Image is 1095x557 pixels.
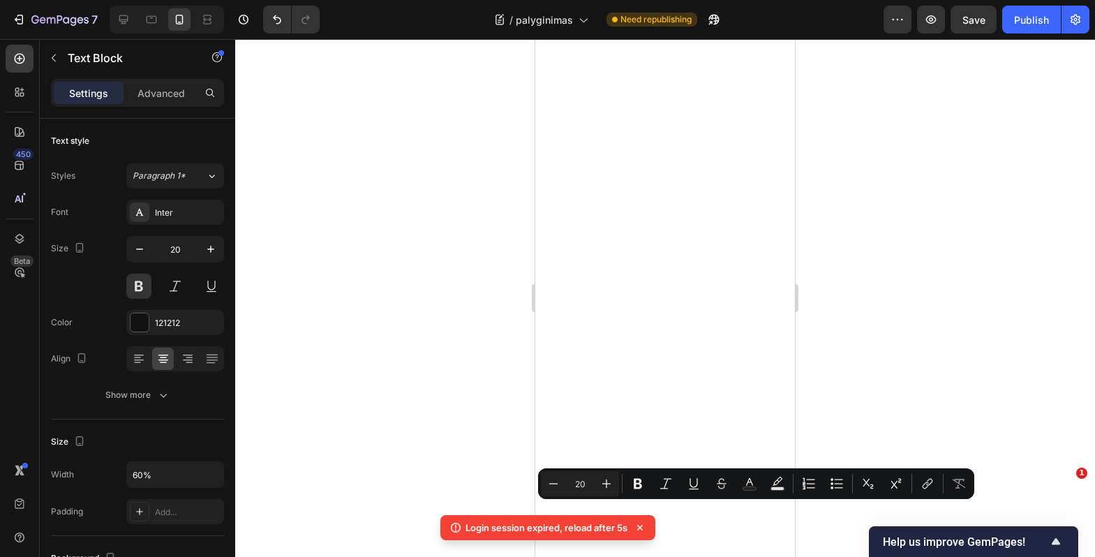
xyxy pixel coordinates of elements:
button: 7 [6,6,104,34]
iframe: Intercom live chat [1048,489,1081,522]
div: Inter [155,207,221,219]
p: Login session expired, reload after 5s [465,521,627,535]
div: 121212 [155,317,221,329]
button: Save [951,6,997,34]
div: Font [51,206,68,218]
div: Styles [51,170,75,182]
button: Show survey - Help us improve GemPages! [883,533,1064,550]
span: Save [962,14,985,26]
span: palyginimas [516,13,573,27]
p: Text Block [68,50,186,66]
span: Paragraph 1* [133,170,186,182]
div: Show more [105,388,170,402]
p: Settings [69,86,108,101]
div: Add... [155,506,221,519]
div: Align [51,350,90,369]
div: Publish [1014,13,1049,27]
div: Width [51,468,74,481]
span: 1 [1076,468,1087,479]
div: Padding [51,505,83,518]
div: Text style [51,135,89,147]
button: Publish [1002,6,1061,34]
p: Advanced [137,86,185,101]
button: Show more [51,383,224,408]
div: Beta [10,255,33,267]
div: 450 [13,149,33,160]
div: Size [51,239,88,258]
div: Undo/Redo [263,6,320,34]
div: Size [51,433,88,452]
div: Editor contextual toolbar [538,468,974,499]
span: Need republishing [620,13,692,26]
span: / [509,13,513,27]
input: Auto [127,462,223,487]
div: Color [51,316,73,329]
iframe: Design area [535,39,795,557]
button: Paragraph 1* [126,163,224,188]
span: Help us improve GemPages! [883,535,1048,549]
p: 7 [91,11,98,28]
